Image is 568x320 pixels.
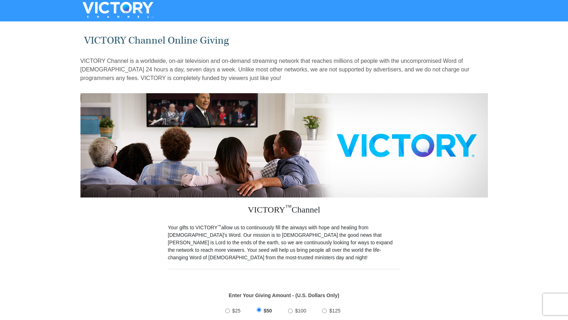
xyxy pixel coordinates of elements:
[232,308,241,314] span: $25
[73,2,163,18] img: VICTORYTHON - VICTORY Channel
[168,197,400,224] h3: VICTORY Channel
[80,57,488,82] p: VICTORY Channel is a worldwide, on-air television and on-demand streaming network that reaches mi...
[218,224,222,228] sup: ™
[264,308,272,314] span: $50
[229,292,339,298] strong: Enter Your Giving Amount - (U.S. Dollars Only)
[168,224,400,261] p: Your gifts to VICTORY allow us to continuously fill the airways with hope and healing from [DEMOG...
[295,308,306,314] span: $100
[84,35,484,46] h1: VICTORY Channel Online Giving
[329,308,340,314] span: $125
[285,204,292,211] sup: ™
